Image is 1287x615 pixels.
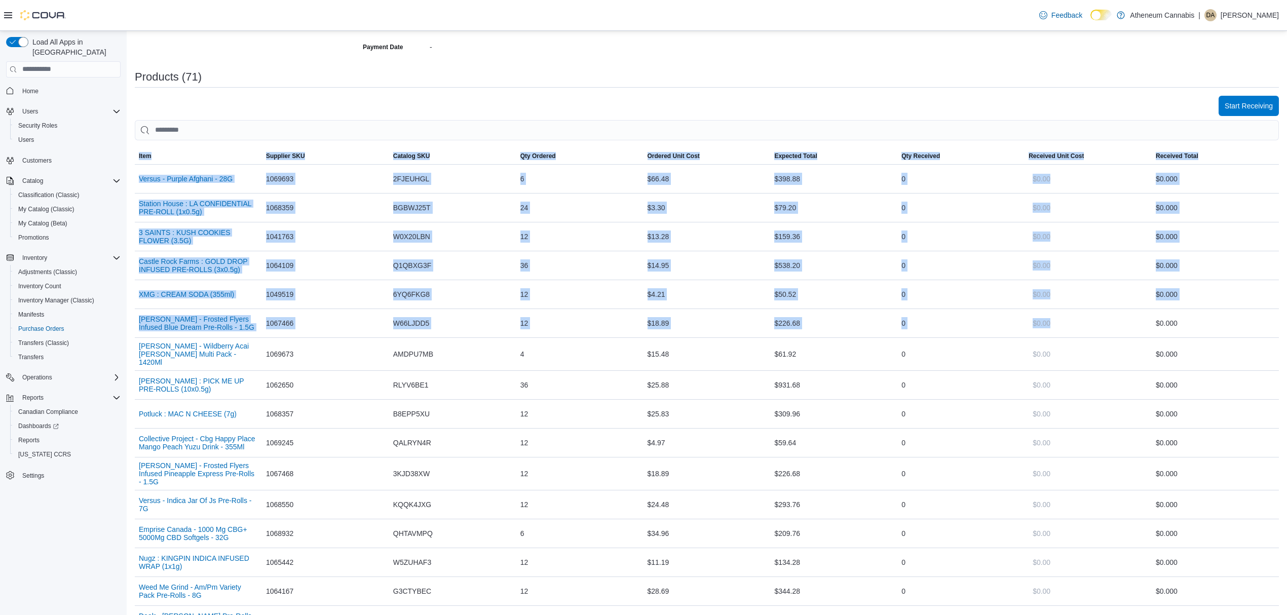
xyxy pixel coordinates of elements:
[643,198,771,218] div: $3.30
[1206,9,1215,21] span: DA
[10,119,125,133] button: Security Roles
[1225,101,1273,111] span: Start Receiving
[643,169,771,189] div: $66.48
[1156,288,1275,300] div: $0.00 0
[22,254,47,262] span: Inventory
[266,408,294,420] span: 1068357
[14,203,121,215] span: My Catalog (Classic)
[1156,379,1275,391] div: $0.00 0
[14,309,48,321] a: Manifests
[14,323,121,335] span: Purchase Orders
[139,228,258,245] button: 3 SAINTS : KUSH COOKIES FLOWER (3.5G)
[770,464,897,484] div: $226.68
[18,155,56,167] a: Customers
[14,189,84,201] a: Classification (Classic)
[18,282,61,290] span: Inventory Count
[139,462,258,486] button: [PERSON_NAME] - Frosted Flyers Infused Pineapple Express Pre-Rolls - 1.5G
[516,226,643,247] div: 12
[2,468,125,482] button: Settings
[266,317,294,329] span: 1067466
[648,152,700,160] span: Ordered Unit Cost
[1156,556,1275,568] div: $0.00 0
[18,85,43,97] a: Home
[1035,5,1086,25] a: Feedback
[516,523,643,544] div: 6
[1156,527,1275,540] div: $0.00 0
[139,257,258,274] button: Castle Rock Farms : GOLD DROP INFUSED PRE-ROLLS (3x0.5g)
[1029,152,1084,160] span: Received Unit Cost
[18,325,64,333] span: Purchase Orders
[1156,317,1275,329] div: $0.00 0
[770,313,897,333] div: $226.68
[18,154,121,167] span: Customers
[1033,499,1050,510] span: $0.00
[770,404,897,424] div: $309.96
[28,37,121,57] span: Load All Apps in [GEOGRAPHIC_DATA]
[520,152,556,160] span: Qty Ordered
[266,527,294,540] span: 1068932
[897,375,1025,395] div: 0
[14,134,121,146] span: Users
[10,133,125,147] button: Users
[1033,557,1050,567] span: $0.00
[22,87,39,95] span: Home
[139,410,237,418] button: Potluck : MAC N CHEESE (7g)
[266,379,294,391] span: 1062650
[18,122,57,130] span: Security Roles
[643,313,771,333] div: $18.89
[1204,9,1217,21] div: Destiny Ashdown
[14,448,75,460] a: [US_STATE] CCRS
[897,433,1025,453] div: 0
[393,202,431,214] span: BGBWJ25T
[14,434,44,446] a: Reports
[1156,468,1275,480] div: $0.00 0
[1029,226,1054,247] button: $0.00
[1090,20,1091,21] span: Dark Mode
[2,84,125,98] button: Home
[643,226,771,247] div: $13.28
[1152,148,1279,164] button: Received Total
[1033,349,1050,359] span: $0.00
[897,464,1025,484] div: 0
[18,371,121,383] span: Operations
[18,191,80,199] span: Classification (Classic)
[18,469,121,481] span: Settings
[516,313,643,333] div: 12
[18,422,59,430] span: Dashboards
[10,433,125,447] button: Reports
[1156,585,1275,597] div: $0.00 0
[14,134,38,146] a: Users
[1029,433,1054,453] button: $0.00
[18,85,121,97] span: Home
[1033,380,1050,390] span: $0.00
[266,437,294,449] span: 1069245
[14,280,65,292] a: Inventory Count
[266,498,294,511] span: 1068550
[516,581,643,601] div: 12
[1130,9,1194,21] p: Atheneum Cannabis
[389,148,516,164] button: Catalog SKU
[266,585,294,597] span: 1064167
[516,169,643,189] div: 6
[266,230,294,243] span: 1041763
[10,293,125,307] button: Inventory Manager (Classic)
[266,259,294,272] span: 1064109
[14,217,121,229] span: My Catalog (Beta)
[643,148,771,164] button: Ordered Unit Cost
[14,309,121,321] span: Manifests
[2,153,125,168] button: Customers
[10,307,125,322] button: Manifests
[1033,289,1050,299] span: $0.00
[1033,438,1050,448] span: $0.00
[1033,586,1050,596] span: $0.00
[643,255,771,276] div: $14.95
[14,120,61,132] a: Security Roles
[1029,284,1054,304] button: $0.00
[393,498,431,511] span: KQQK4JXG
[139,342,258,366] button: [PERSON_NAME] - Wildberry Acai [PERSON_NAME] Multi Pack - 1420Ml
[18,392,48,404] button: Reports
[18,205,74,213] span: My Catalog (Classic)
[1025,148,1152,164] button: Received Unit Cost
[18,392,121,404] span: Reports
[393,259,431,272] span: Q1QBXG3F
